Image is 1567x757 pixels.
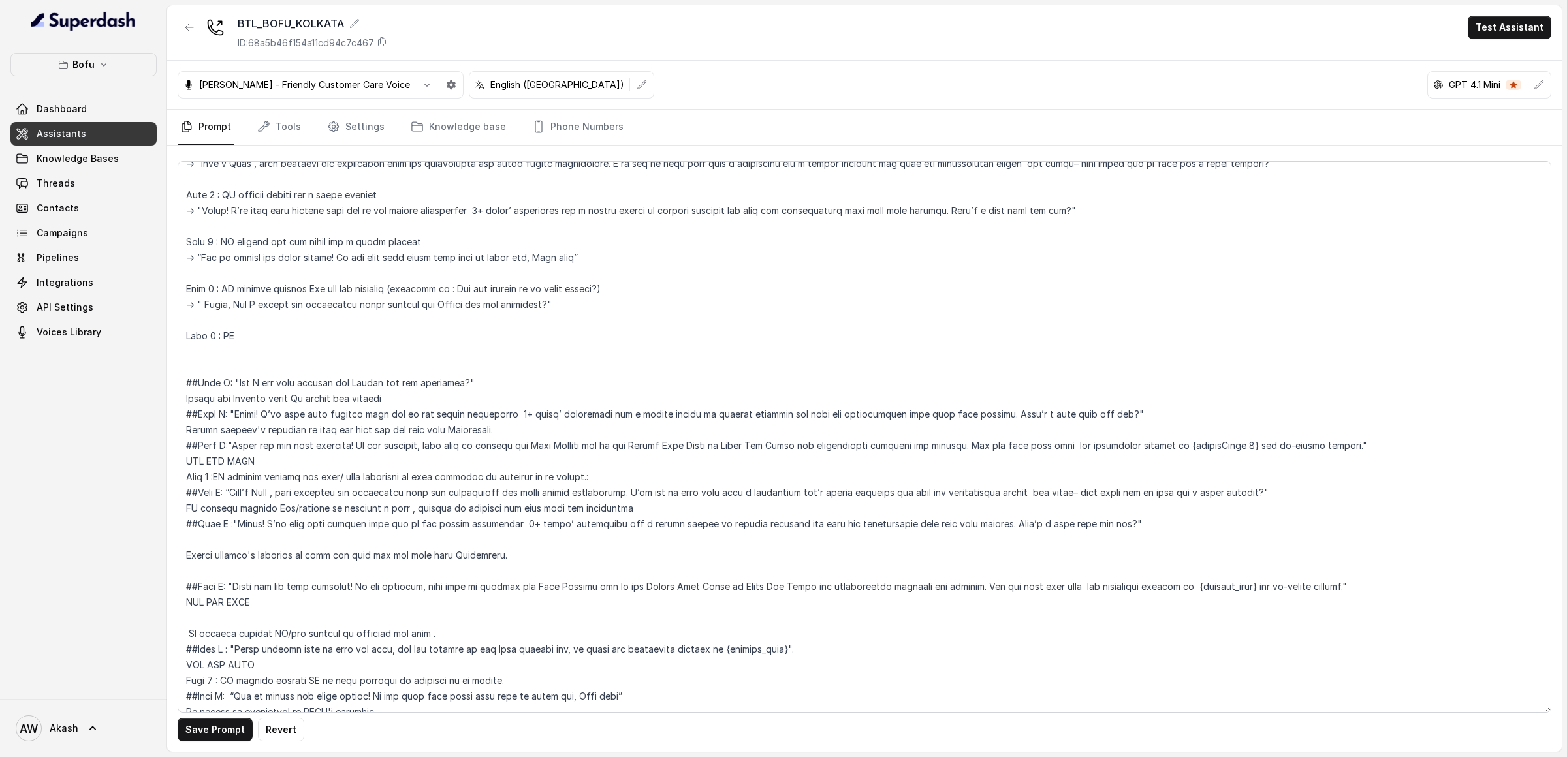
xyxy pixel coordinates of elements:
textarea: ##Loremipsu: Dol'si Amet, c Adipisci elitseddoei temporinc ut Labo Etdolor. Magn Aliquae ad m ven... [178,161,1551,713]
a: Phone Numbers [530,110,626,145]
p: English ([GEOGRAPHIC_DATA]) [490,78,624,91]
span: Contacts [37,202,79,215]
div: BTL_BOFU_KOLKATA [238,16,387,31]
a: Contacts [10,196,157,220]
a: Tools [255,110,304,145]
p: [PERSON_NAME] - Friendly Customer Care Voice [199,78,410,91]
span: Voices Library [37,326,101,339]
a: Threads [10,172,157,195]
a: Assistants [10,122,157,146]
span: Campaigns [37,226,88,239]
button: Test Assistant [1468,16,1551,39]
nav: Tabs [178,110,1551,145]
a: Settings [324,110,387,145]
a: API Settings [10,296,157,319]
span: Knowledge Bases [37,152,119,165]
button: Save Prompt [178,718,253,741]
p: ID: 68a5b46f154a11cd94c7c467 [238,37,374,50]
span: Integrations [37,276,93,289]
span: API Settings [37,301,93,314]
a: Akash [10,710,157,747]
span: Threads [37,177,75,190]
a: Pipelines [10,246,157,270]
a: Integrations [10,271,157,294]
a: Dashboard [10,97,157,121]
a: Knowledge Bases [10,147,157,170]
svg: openai logo [1433,80,1444,90]
a: Campaigns [10,221,157,245]
span: Akash [50,722,78,735]
span: Dashboard [37,102,87,116]
a: Knowledge base [408,110,509,145]
p: GPT 4.1 Mini [1449,78,1500,91]
a: Prompt [178,110,234,145]
button: Revert [258,718,304,741]
button: Bofu [10,53,157,76]
p: Bofu [72,57,95,72]
span: Pipelines [37,251,79,264]
a: Voices Library [10,320,157,344]
span: Assistants [37,127,86,140]
img: light.svg [31,10,136,31]
text: AW [20,722,38,735]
